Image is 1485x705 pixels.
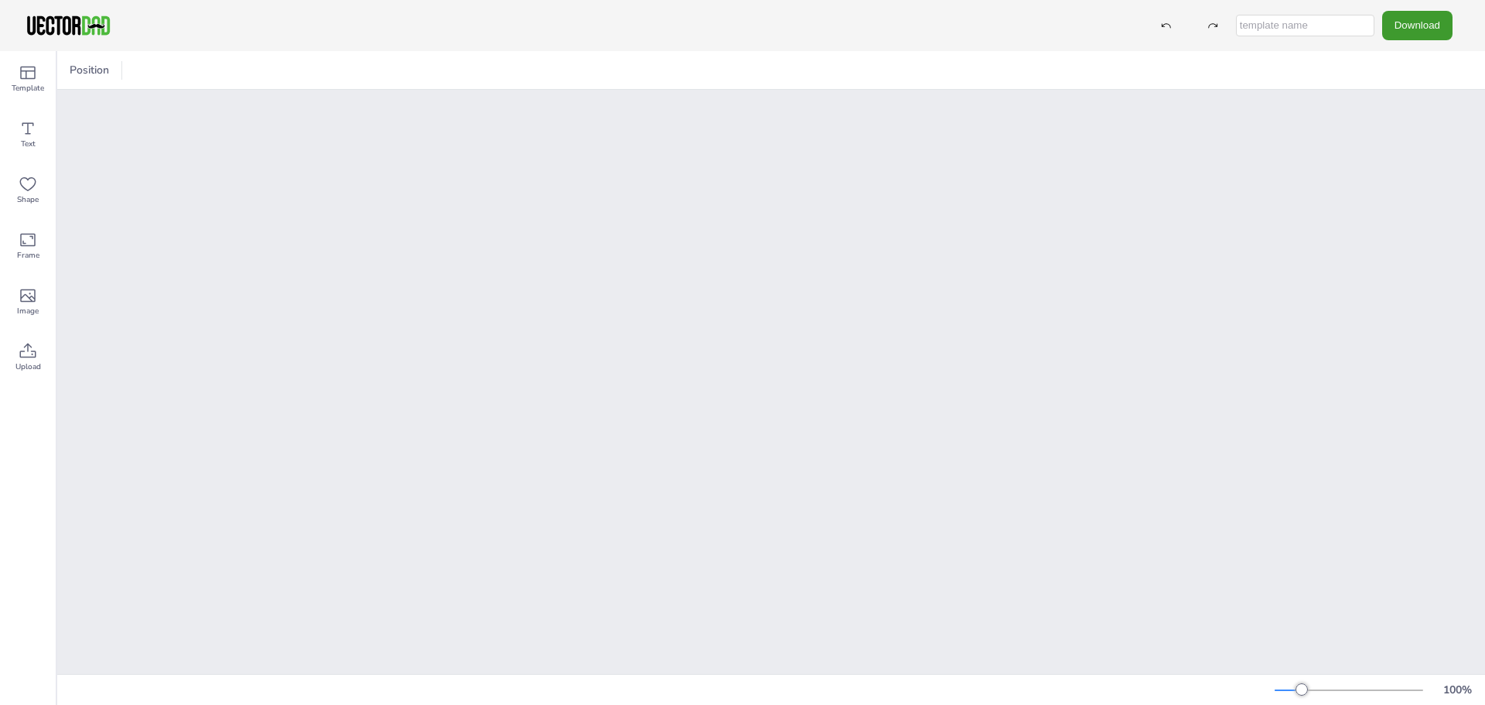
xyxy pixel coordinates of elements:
span: Text [21,138,36,150]
span: Upload [15,361,41,373]
span: Frame [17,249,39,262]
span: Shape [17,193,39,206]
div: 100 % [1439,683,1476,697]
span: Template [12,82,44,94]
img: VectorDad-1.png [25,14,112,37]
input: template name [1236,15,1374,36]
span: Image [17,305,39,317]
span: Position [67,63,112,77]
button: Download [1382,11,1453,39]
